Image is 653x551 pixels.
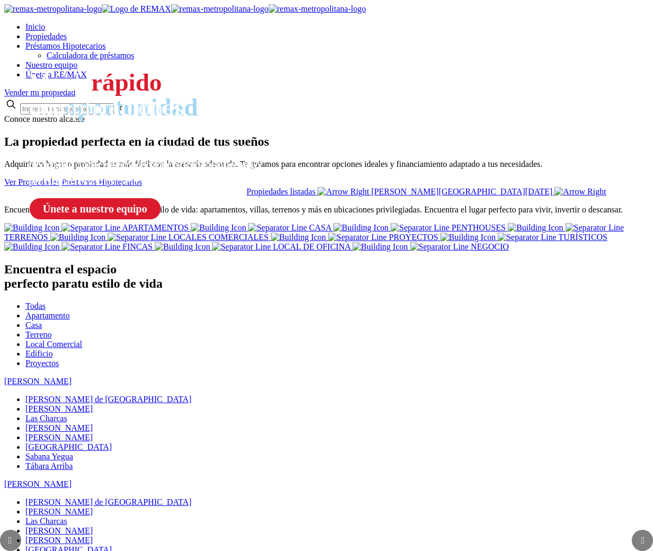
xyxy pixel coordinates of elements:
[322,1,348,10] span: Correo
[25,497,191,506] a: [PERSON_NAME] de [GEOGRAPHIC_DATA]
[25,330,649,340] li: Terreno
[91,68,162,96] span: rápido
[25,452,73,461] a: Sabana Yegua
[25,517,67,526] a: Las Charcas
[25,349,53,358] a: Edificio
[25,395,191,404] a: [PERSON_NAME] de [GEOGRAPHIC_DATA]
[25,321,649,330] li: Casa
[30,198,161,219] a: Únete a nuestro equipo
[4,262,649,291] h2: Encuentra el espacio perfecto para
[4,377,72,386] a: [PERSON_NAME]
[25,301,649,311] li: Todas
[25,536,93,545] a: [PERSON_NAME]
[25,404,93,413] a: [PERSON_NAME]
[25,507,93,516] a: [PERSON_NAME]
[25,330,52,339] a: Terreno
[25,311,649,321] li: Apartamento
[25,442,112,451] a: [GEOGRAPHIC_DATA]
[29,70,292,120] sr7-txt: Vende y sin complicaciones
[25,359,59,368] a: Proyectos
[25,423,93,432] a: [PERSON_NAME]
[25,340,82,349] a: Local Comercial
[25,461,73,470] a: Tábara Arriba
[25,359,649,368] li: Proyectos
[25,311,70,320] a: Apartamento
[4,479,72,488] a: [PERSON_NAME]
[77,277,163,290] span: tu estilo de vida
[25,414,67,423] a: Las Charcas
[25,349,649,359] li: Edificio
[29,126,272,189] sr7-txt: Accede a herramientas exclusivas, capacitaciones y el respaldo de una red de prestigio internacio...
[25,433,93,442] a: [PERSON_NAME]
[25,340,649,349] li: Local Comercial
[25,301,46,310] a: Todas
[25,321,42,330] a: Casa
[25,526,93,535] a: [PERSON_NAME]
